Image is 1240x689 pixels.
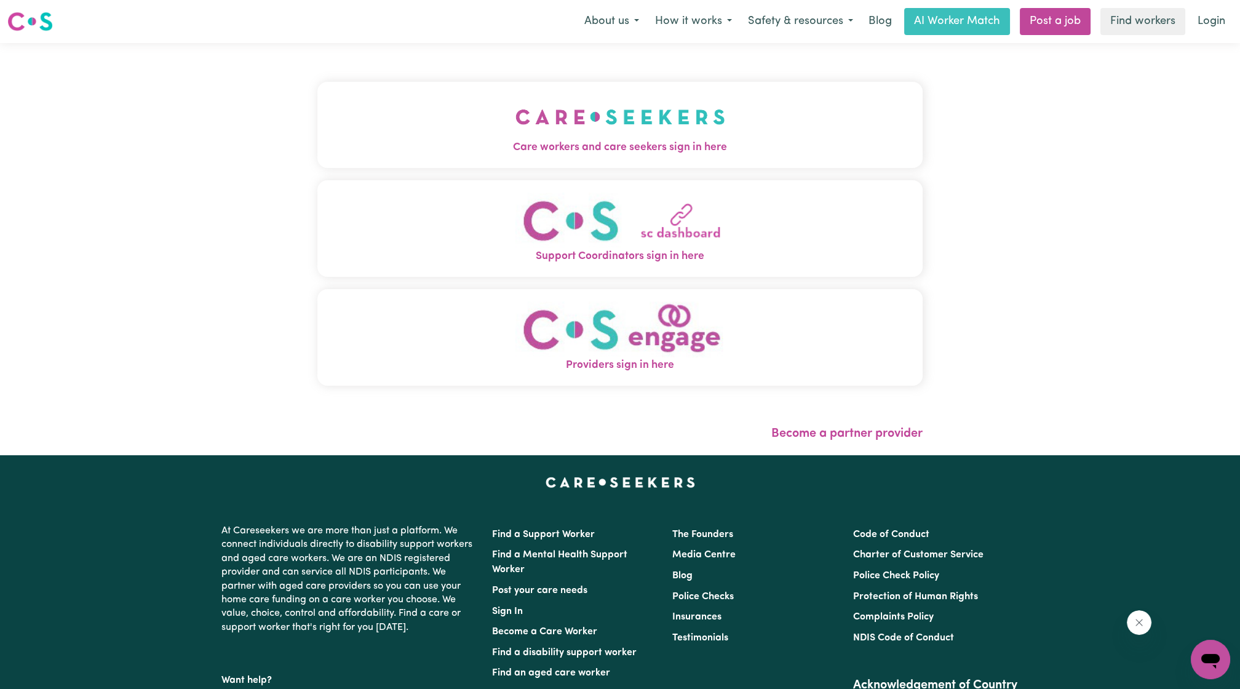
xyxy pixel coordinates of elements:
[492,607,523,616] a: Sign In
[672,592,734,602] a: Police Checks
[317,289,923,386] button: Providers sign in here
[771,428,923,440] a: Become a partner provider
[317,82,923,168] button: Care workers and care seekers sign in here
[672,612,721,622] a: Insurances
[221,519,477,639] p: At Careseekers we are more than just a platform. We connect individuals directly to disability su...
[492,586,587,595] a: Post your care needs
[221,669,477,687] p: Want help?
[853,633,954,643] a: NDIS Code of Conduct
[492,627,597,637] a: Become a Care Worker
[492,648,637,658] a: Find a disability support worker
[1020,8,1091,35] a: Post a job
[317,180,923,277] button: Support Coordinators sign in here
[1127,610,1151,635] iframe: Close message
[672,530,733,540] a: The Founders
[576,9,647,34] button: About us
[853,550,984,560] a: Charter of Customer Service
[492,668,610,678] a: Find an aged care worker
[546,477,695,487] a: Careseekers home page
[861,8,899,35] a: Blog
[853,592,978,602] a: Protection of Human Rights
[1190,8,1233,35] a: Login
[853,530,929,540] a: Code of Conduct
[492,530,595,540] a: Find a Support Worker
[7,10,53,33] img: Careseekers logo
[492,550,627,575] a: Find a Mental Health Support Worker
[853,571,939,581] a: Police Check Policy
[672,550,736,560] a: Media Centre
[317,357,923,373] span: Providers sign in here
[853,612,934,622] a: Complaints Policy
[1191,640,1230,679] iframe: Button to launch messaging window
[7,9,74,18] span: Need any help?
[672,633,728,643] a: Testimonials
[317,140,923,156] span: Care workers and care seekers sign in here
[317,249,923,265] span: Support Coordinators sign in here
[672,571,693,581] a: Blog
[740,9,861,34] button: Safety & resources
[647,9,740,34] button: How it works
[904,8,1010,35] a: AI Worker Match
[1100,8,1185,35] a: Find workers
[7,7,53,36] a: Careseekers logo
